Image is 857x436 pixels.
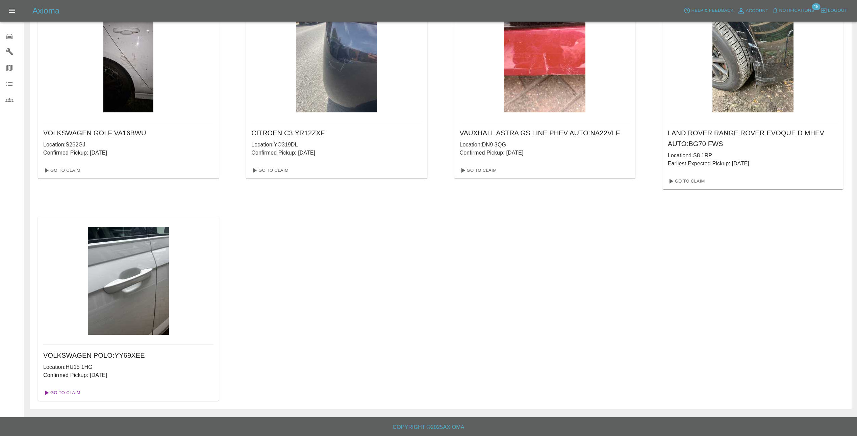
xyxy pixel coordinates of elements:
h6: CITROEN C3 : YR12ZXF [251,128,422,138]
h6: VOLKSWAGEN GOLF : VA16BWU [43,128,213,138]
a: Go To Claim [457,165,499,176]
h5: Axioma [32,5,59,16]
p: Location: HU15 1HG [43,363,213,371]
a: Account [735,5,770,16]
p: Earliest Expected Pickup: [DATE] [668,160,838,168]
p: Location: LS8 1RP [668,152,838,160]
h6: LAND ROVER RANGE ROVER EVOQUE D MHEV AUTO : BG70 FWS [668,128,838,149]
button: Notifications [770,5,816,16]
a: Go To Claim [41,165,82,176]
h6: VOLKSWAGEN POLO : YY69XEE [43,350,213,361]
p: Confirmed Pickup: [DATE] [43,371,213,379]
span: Help & Feedback [691,7,733,15]
h6: VAUXHALL ASTRA GS LINE PHEV AUTO : NA22VLF [460,128,630,138]
button: Logout [819,5,849,16]
p: Confirmed Pickup: [DATE] [43,149,213,157]
button: Help & Feedback [682,5,735,16]
span: Notifications [779,7,814,15]
span: Logout [828,7,847,15]
span: 15 [812,3,820,10]
span: Account [746,7,768,15]
p: Location: YO319DL [251,141,422,149]
a: Go To Claim [249,165,290,176]
p: Confirmed Pickup: [DATE] [460,149,630,157]
p: Location: DN9 3QG [460,141,630,149]
a: Go To Claim [41,387,82,398]
p: Confirmed Pickup: [DATE] [251,149,422,157]
a: Go To Claim [665,176,707,187]
button: Open drawer [4,3,20,19]
p: Location: S262GJ [43,141,213,149]
h6: Copyright © 2025 Axioma [5,423,852,432]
